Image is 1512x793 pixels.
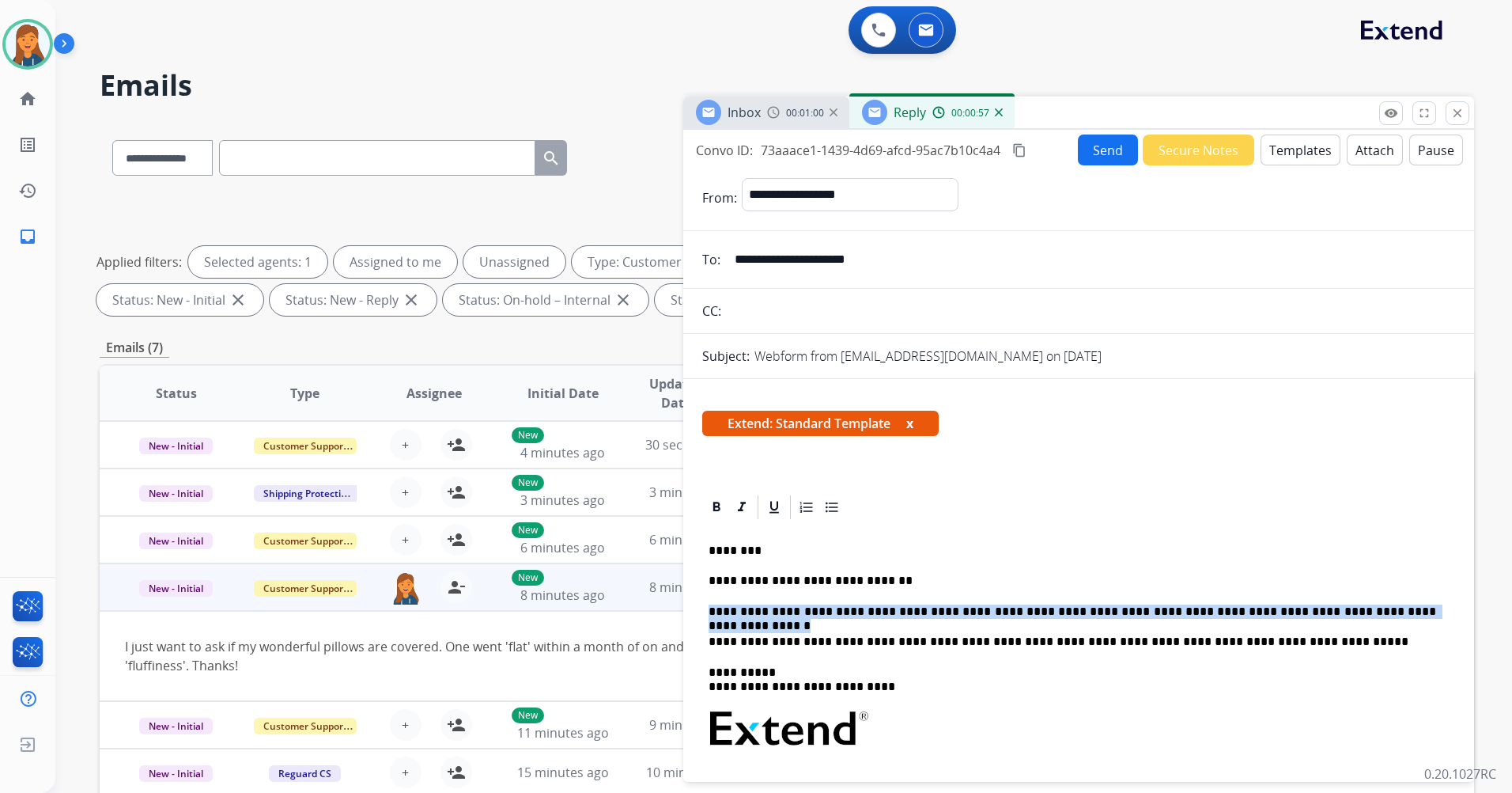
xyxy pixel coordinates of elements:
span: New - Initial [139,533,213,549]
mat-icon: person_add [447,530,466,549]
div: Status: New - Reply [270,284,437,316]
span: Inbox [728,104,761,121]
button: Secure Notes [1143,135,1254,165]
p: Webform from [EMAIL_ADDRESS][DOMAIN_NAME] on [DATE] [754,347,1102,366]
p: New [512,475,544,491]
div: Assigned to me [334,246,457,278]
p: New [512,522,544,538]
button: x [906,414,913,433]
mat-icon: remove_red_eye [1384,106,1398,120]
span: Customer Support [254,718,357,734]
span: Customer Support [254,580,357,597]
p: Convo ID: [696,141,753,160]
div: Status: New - Initial [96,284,263,316]
span: Extend: Standard Template [702,411,939,436]
p: To: [702,250,720,269]
p: New [512,427,544,443]
mat-icon: close [614,290,633,309]
span: 11 minutes ago [517,724,609,742]
button: Templates [1261,135,1340,165]
span: 3 minutes ago [520,491,605,509]
span: Shipping Protection [254,485,362,502]
span: 3 minutes ago [649,484,734,501]
mat-icon: home [18,89,37,108]
mat-icon: close [1450,106,1465,120]
mat-icon: person_remove [447,578,466,597]
div: Underline [762,495,786,519]
p: From: [702,188,737,207]
img: agent-avatar [390,571,421,605]
p: 0.20.1027RC [1424,765,1496,784]
span: New - Initial [139,580,213,597]
div: Bold [705,495,728,519]
mat-icon: close [229,290,248,309]
mat-icon: person_add [447,483,466,502]
span: Customer Support [254,438,357,454]
span: Reguard CS [269,765,341,782]
button: + [390,429,421,461]
img: avatar [6,22,50,66]
span: Initial Date [527,384,599,403]
div: Status: On-hold - Customer [655,284,871,316]
span: + [402,483,409,502]
span: New - Initial [139,485,213,502]
mat-icon: person_add [447,763,466,782]
p: New [512,708,544,723]
div: Italic [730,495,754,519]
span: 6 minutes ago [649,531,734,548]
div: Unassigned [463,246,565,278]
span: Customer Support [254,533,357,549]
span: 15 minutes ago [517,764,609,781]
div: Selected agents: 1 [188,246,327,278]
span: Type [290,384,319,403]
button: Attach [1347,135,1403,165]
mat-icon: fullscreen [1417,106,1431,120]
span: Reply [894,104,926,121]
button: Pause [1409,135,1463,165]
mat-icon: person_add [447,715,466,734]
span: Status [156,384,197,403]
div: Type: Customer Support [572,246,772,278]
mat-icon: inbox [18,227,37,246]
span: 73aaace1-1439-4d69-afcd-95ac7b10c4a4 [761,142,1000,159]
button: + [390,524,421,556]
button: + [390,476,421,508]
span: 00:00:57 [951,107,989,120]
div: Bullet List [820,495,844,519]
span: + [402,435,409,454]
button: + [390,757,421,788]
button: + [390,709,421,741]
span: 00:01:00 [786,107,824,120]
p: New [512,570,544,586]
mat-icon: close [402,290,421,309]
span: + [402,530,409,549]
p: Emails (7) [100,338,169,358]
mat-icon: history [18,181,37,200]
p: CC: [702,302,721,321]
span: 30 seconds ago [645,436,738,453]
p: Applied filters: [96,252,182,271]
span: 4 minutes ago [520,444,605,461]
div: Ordered List [795,495,818,519]
span: 8 minutes ago [520,586,605,604]
mat-icon: content_copy [1012,143,1026,157]
p: Subject: [702,347,750,366]
mat-icon: person_add [447,435,466,454]
span: 8 minutes ago [649,579,734,596]
span: New - Initial [139,438,213,454]
span: New - Initial [139,765,213,782]
div: Status: On-hold – Internal [443,284,648,316]
span: 10 minutes ago [646,764,738,781]
h2: Emails [100,70,1474,101]
button: Send [1078,135,1138,165]
span: Assignee [406,384,462,403]
mat-icon: search [542,149,561,168]
mat-icon: list_alt [18,135,37,154]
div: I just want to ask if my wonderful pillows are covered. One went 'flat' within a month of on and ... [125,637,1191,675]
span: + [402,715,409,734]
span: New - Initial [139,718,213,734]
span: 9 minutes ago [649,716,734,734]
span: + [402,763,409,782]
span: 6 minutes ago [520,539,605,556]
span: Updated Date [641,374,712,412]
